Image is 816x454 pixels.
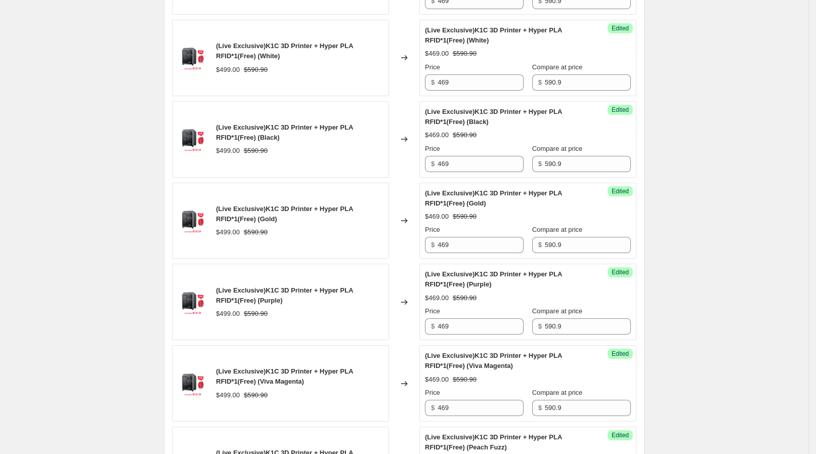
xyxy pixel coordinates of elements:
[612,268,629,276] span: Edited
[216,309,240,319] div: $499.00
[178,287,208,317] img: 20250731-162629_80x.png
[425,145,440,152] span: Price
[425,226,440,233] span: Price
[216,390,240,400] div: $499.00
[538,322,542,330] span: $
[538,78,542,86] span: $
[178,124,208,154] img: 20250731-162629_80x.png
[431,241,435,249] span: $
[244,146,268,156] strike: $590.90
[216,286,353,304] span: (Live Exclusive)K1C 3D Printer + Hyper PLA RFID*1(Free) (Purple)
[425,433,562,451] span: (Live Exclusive)K1C 3D Printer + Hyper PLA RFID*1(Free) (Peach Fuzz)
[431,78,435,86] span: $
[532,226,583,233] span: Compare at price
[425,130,449,140] div: $469.00
[425,26,562,44] span: (Live Exclusive)K1C 3D Printer + Hyper PLA RFID*1(Free) (White)
[612,106,629,114] span: Edited
[612,187,629,195] span: Edited
[532,145,583,152] span: Compare at price
[216,227,240,237] div: $499.00
[612,350,629,358] span: Edited
[532,389,583,396] span: Compare at price
[244,65,268,75] strike: $590.90
[425,189,562,207] span: (Live Exclusive)K1C 3D Printer + Hyper PLA RFID*1(Free) (Gold)
[244,227,268,237] strike: $590.90
[425,293,449,303] div: $469.00
[216,205,353,223] span: (Live Exclusive)K1C 3D Printer + Hyper PLA RFID*1(Free) (Gold)
[453,375,477,385] strike: $590.90
[431,160,435,168] span: $
[532,307,583,315] span: Compare at price
[425,49,449,59] div: $469.00
[244,390,268,400] strike: $590.90
[425,352,562,369] span: (Live Exclusive)K1C 3D Printer + Hyper PLA RFID*1(Free) (Viva Magenta)
[216,65,240,75] div: $499.00
[612,431,629,439] span: Edited
[453,212,477,222] strike: $590.90
[453,130,477,140] strike: $590.90
[216,146,240,156] div: $499.00
[431,404,435,411] span: $
[425,270,562,288] span: (Live Exclusive)K1C 3D Printer + Hyper PLA RFID*1(Free) (Purple)
[216,42,353,60] span: (Live Exclusive)K1C 3D Printer + Hyper PLA RFID*1(Free) (White)
[425,108,562,126] span: (Live Exclusive)K1C 3D Printer + Hyper PLA RFID*1(Free) (Black)
[425,389,440,396] span: Price
[216,123,353,141] span: (Live Exclusive)K1C 3D Printer + Hyper PLA RFID*1(Free) (Black)
[538,241,542,249] span: $
[178,205,208,236] img: 20250731-162629_80x.png
[178,368,208,399] img: 20250731-162629_80x.png
[425,307,440,315] span: Price
[431,322,435,330] span: $
[244,309,268,319] strike: $590.90
[538,404,542,411] span: $
[216,367,353,385] span: (Live Exclusive)K1C 3D Printer + Hyper PLA RFID*1(Free) (Viva Magenta)
[178,43,208,73] img: 20250731-162629_80x.png
[538,160,542,168] span: $
[425,212,449,222] div: $469.00
[612,24,629,32] span: Edited
[425,375,449,385] div: $469.00
[453,49,477,59] strike: $590.90
[532,63,583,71] span: Compare at price
[453,293,477,303] strike: $590.90
[425,63,440,71] span: Price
